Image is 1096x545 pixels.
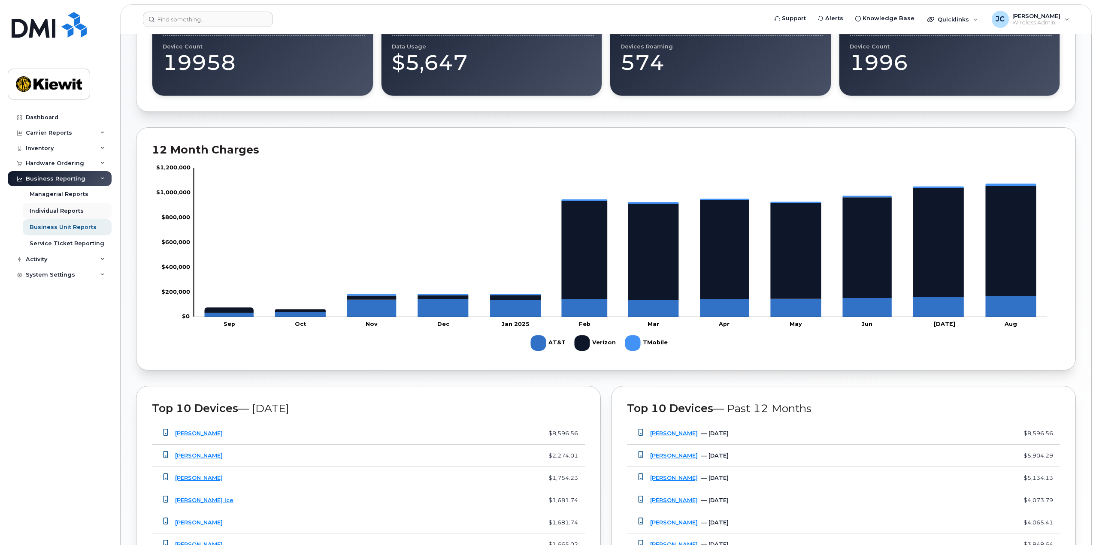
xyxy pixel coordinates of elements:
div: Jacob Chadwick [986,11,1075,28]
tspan: $800,000 [161,214,190,220]
span: — [DATE] [701,452,729,459]
span: — [DATE] [701,519,729,526]
span: Support [782,14,806,23]
g: Legend [531,332,669,354]
a: [PERSON_NAME] [175,475,223,481]
g: Verizon [575,332,617,354]
tspan: Mar [648,321,659,327]
a: [PERSON_NAME] Ice [175,497,233,503]
tspan: Jan 2025 [502,321,530,327]
td: $1,681.74 [427,511,585,533]
span: Knowledge Base [863,14,914,23]
div: Device Count [163,43,365,50]
tspan: $1,200,000 [156,164,191,171]
tspan: Jun [862,321,872,327]
div: 574 [621,50,823,75]
div: Device Count [850,43,1052,50]
g: Verizon [205,186,1036,313]
a: Alerts [812,10,849,27]
a: [PERSON_NAME] [650,519,698,526]
span: Top 10 Devices [152,402,238,415]
a: Support [769,10,812,27]
tspan: $400,000 [161,264,190,270]
a: [PERSON_NAME] [175,519,223,526]
div: Quicklinks [921,11,984,28]
tspan: $0 [182,313,190,319]
g: Chart [156,164,1047,354]
div: Devices Roaming [621,43,823,50]
tspan: $1,000,000 [156,189,191,196]
tspan: Apr [718,321,730,327]
tspan: $200,000 [161,289,190,295]
tspan: May [790,321,802,327]
span: — Past 12 Months [713,402,811,415]
td: $8,596.56 [427,422,585,445]
span: — [DATE] [238,402,289,415]
td: $1,754.23 [427,467,585,489]
iframe: Messenger Launcher [1059,508,1090,539]
tspan: Feb [579,321,590,327]
tspan: Oct [295,321,306,327]
a: [PERSON_NAME] [650,475,698,481]
td: $5,134.13 [947,467,1060,489]
g: TMobile [625,332,669,354]
span: [PERSON_NAME] [1012,12,1060,19]
td: $4,073.79 [947,489,1060,512]
div: 19958 [163,50,365,75]
span: Top 10 Devices [627,402,713,415]
a: [PERSON_NAME] [175,430,223,437]
span: Quicklinks [938,16,969,23]
div: 1996 [850,50,1052,75]
span: — [DATE] [701,497,729,503]
div: $5,647 [392,50,594,75]
a: Knowledge Base [849,10,920,27]
tspan: Aug [1004,321,1017,327]
h2: 12 Month Charges [152,143,1060,156]
input: Find something... [143,12,273,27]
g: AT&T [531,332,566,354]
a: [PERSON_NAME] [650,452,698,459]
a: [PERSON_NAME] [650,497,698,503]
td: $8,596.56 [947,422,1060,445]
g: AT&T [205,296,1036,317]
div: Data Usage [392,43,594,50]
a: [PERSON_NAME] [650,430,698,437]
td: $5,904.29 [947,445,1060,467]
td: $1,681.74 [427,489,585,512]
span: — [DATE] [701,430,729,437]
span: JC [996,14,1005,24]
tspan: Nov [366,321,378,327]
tspan: Sep [224,321,235,327]
tspan: Dec [437,321,449,327]
tspan: [DATE] [934,321,955,327]
span: — [DATE] [701,475,729,481]
td: $4,065.41 [947,511,1060,533]
a: [PERSON_NAME] [175,452,223,459]
span: Alerts [825,14,843,23]
tspan: $600,000 [161,239,190,245]
span: Wireless Admin [1012,19,1060,26]
td: $2,274.01 [427,445,585,467]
